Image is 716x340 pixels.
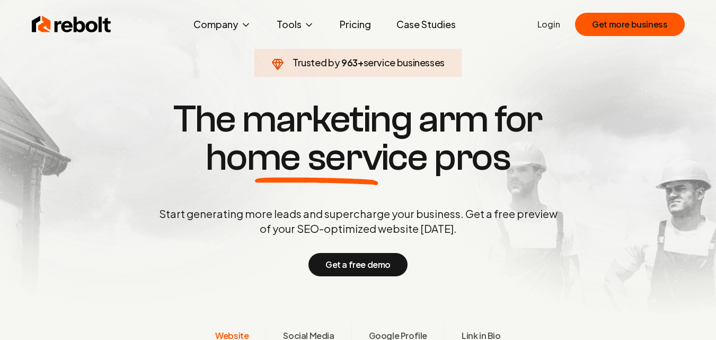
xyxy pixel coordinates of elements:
[331,14,379,35] a: Pricing
[388,14,464,35] a: Case Studies
[104,100,613,177] h1: The marketing arm for pros
[32,14,111,35] img: Rebolt Logo
[537,18,560,31] a: Login
[341,55,358,70] span: 963
[157,206,560,236] p: Start generating more leads and supercharge your business. Get a free preview of your SEO-optimiz...
[206,138,428,177] span: home service
[185,14,260,35] button: Company
[308,253,408,276] button: Get a free demo
[358,56,364,68] span: +
[364,56,445,68] span: service businesses
[575,13,684,36] button: Get more business
[268,14,323,35] button: Tools
[293,56,340,68] span: Trusted by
